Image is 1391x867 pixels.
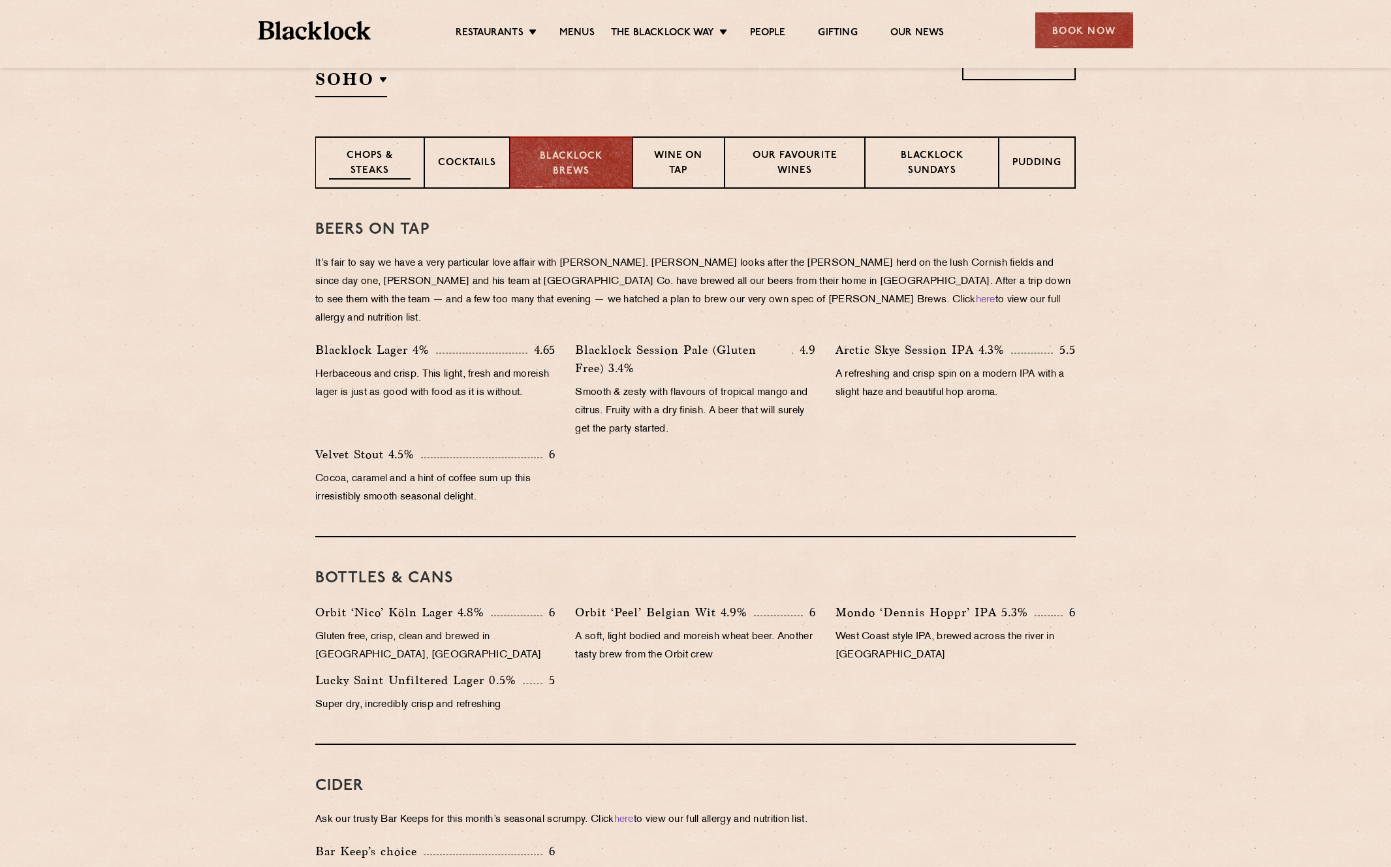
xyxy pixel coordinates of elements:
p: A soft, light bodied and moreish wheat beer. Another tasty brew from the Orbit crew [575,628,815,665]
p: Cocoa, caramel and a hint of coffee sum up this irresistibly smooth seasonal delight. [315,470,555,507]
p: Orbit ‘Peel’ Belgian Wit 4.9% [575,603,754,622]
p: Smooth & zesty with flavours of tropical mango and citrus. Fruity with a dry finish. A beer that ... [575,384,815,439]
p: 6 [803,604,816,621]
p: Gluten free, crisp, clean and brewed in [GEOGRAPHIC_DATA], [GEOGRAPHIC_DATA] [315,628,555,665]
p: Pudding [1012,156,1061,172]
p: Chops & Steaks [329,149,411,180]
h2: SOHO [315,68,387,97]
p: West Coast style IPA, brewed across the river in [GEOGRAPHIC_DATA] [836,628,1076,665]
p: Herbaceous and crisp. This light, fresh and moreish lager is just as good with food as it is with... [315,366,555,402]
a: People [750,27,785,41]
p: Lucky Saint Unfiltered Lager 0.5% [315,671,523,689]
p: 6 [1063,604,1076,621]
p: Bar Keep’s choice [315,842,424,860]
p: 6 [542,604,555,621]
p: A refreshing and crisp spin on a modern IPA with a slight haze and beautiful hop aroma. [836,366,1076,402]
div: Book Now [1035,12,1133,48]
p: Velvet Stout 4.5% [315,445,421,464]
a: here [976,295,995,305]
p: 5 [542,672,555,689]
h3: Cider [315,778,1076,795]
img: BL_Textured_Logo-footer-cropped.svg [258,21,371,40]
p: Blacklock Sundays [879,149,985,180]
p: Our favourite wines [738,149,852,180]
p: Mondo ‘Dennis Hoppr’ IPA 5.3% [836,603,1035,622]
p: Blacklock Lager 4% [315,341,436,359]
h3: BOTTLES & CANS [315,570,1076,587]
p: 6 [542,446,555,463]
p: 5.5 [1053,341,1076,358]
p: 4.9 [793,341,816,358]
p: Arctic Skye Session IPA 4.3% [836,341,1011,359]
a: here [614,815,634,825]
p: 6 [542,843,555,860]
a: Our News [890,27,945,41]
a: Gifting [818,27,857,41]
p: Wine on Tap [646,149,710,180]
p: Orbit ‘Nico’ Köln Lager 4.8% [315,603,491,622]
a: Menus [559,27,595,41]
p: Blacklock Session Pale (Gluten Free) 3.4% [575,341,792,377]
a: Restaurants [456,27,524,41]
a: The Blacklock Way [611,27,714,41]
p: Blacklock Brews [524,150,619,179]
p: Cocktails [438,156,496,172]
p: Super dry, incredibly crisp and refreshing [315,696,555,714]
p: Ask our trusty Bar Keeps for this month’s seasonal scrumpy. Click to view our full allergy and nu... [315,811,1076,829]
p: 4.65 [527,341,555,358]
p: It’s fair to say we have a very particular love affair with [PERSON_NAME]. [PERSON_NAME] looks af... [315,255,1076,328]
h3: Beers on tap [315,221,1076,238]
